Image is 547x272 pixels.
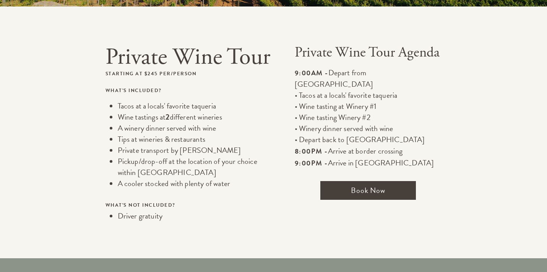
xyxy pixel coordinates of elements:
p: Starting at $245 per/person [106,70,270,78]
span: 9:00am - [295,68,328,78]
li: A winery dinner served with wine [118,123,270,134]
li: Tips at wineries & restaurants [118,134,270,145]
li: Driver gratuity [118,210,270,222]
p: What's included? [106,87,270,94]
a: Book Now [320,181,416,200]
span: 9:00pm - [295,158,328,168]
li: Pickup/drop-off at the location of your choice within [GEOGRAPHIC_DATA] [118,156,270,178]
p: Depart from [GEOGRAPHIC_DATA] [295,67,442,90]
strong: 2 [166,111,169,123]
li: Tacos at a locals' favorite taqueria [118,100,270,112]
p: • Wine tasting at Winery #1 [295,101,442,112]
p: • Winery dinner served with wine [295,123,442,134]
p: Arrive in [GEOGRAPHIC_DATA] [295,157,442,169]
p: • Depart back to [GEOGRAPHIC_DATA] [295,134,442,145]
h1: Private Wine Tour [106,45,270,70]
p: • Wine tasting Winery #2 [295,112,442,123]
p: Arrive at border crossing [295,145,442,157]
p: • Tacos at a locals' favorite taqueria [295,90,442,101]
p: Private Wine Tour Agenda [295,45,442,61]
p: What's not included? [106,201,270,209]
li: Private transport by [PERSON_NAME] [118,145,270,156]
span: 8:00pm - [295,146,328,156]
li: A cooler stocked with plenty of water [118,178,270,189]
li: Wine tastings at different wineries [118,112,270,123]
